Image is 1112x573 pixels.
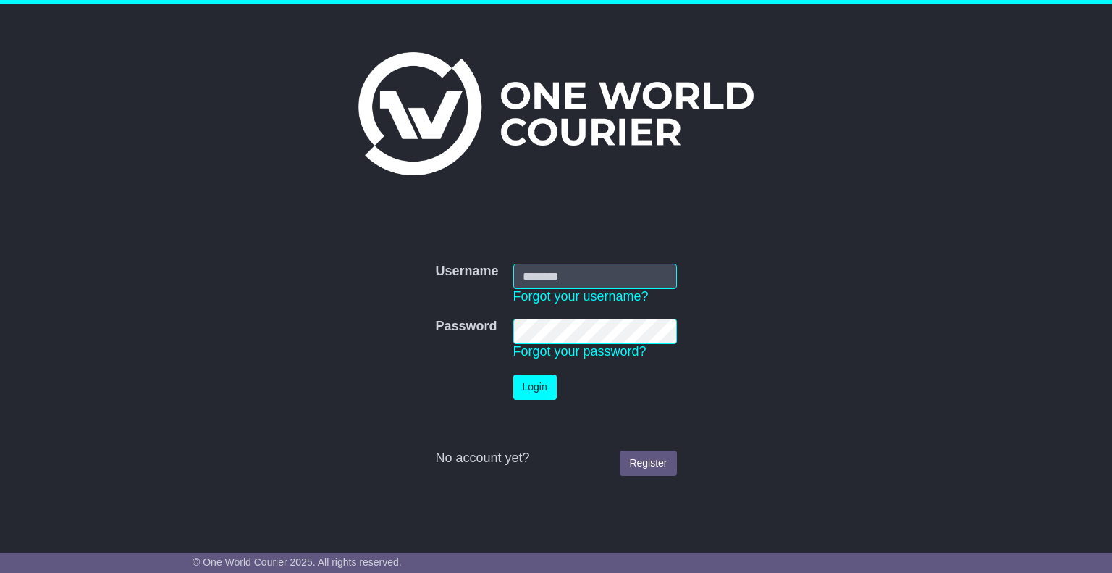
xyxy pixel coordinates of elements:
[435,319,497,335] label: Password
[358,52,754,175] img: One World
[513,289,649,304] a: Forgot your username?
[435,451,676,467] div: No account yet?
[435,264,498,280] label: Username
[513,375,557,400] button: Login
[513,344,646,359] a: Forgot your password?
[193,556,402,568] span: © One World Courier 2025. All rights reserved.
[620,451,676,476] a: Register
